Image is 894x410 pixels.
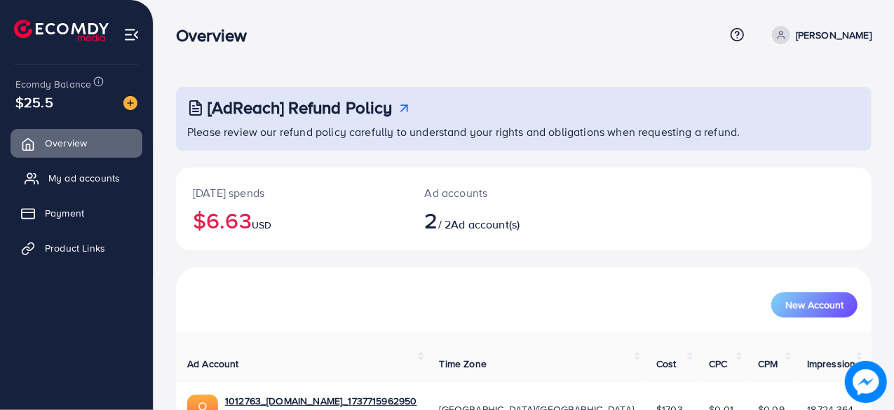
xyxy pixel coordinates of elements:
p: Please review our refund policy carefully to understand your rights and obligations when requesti... [187,123,863,140]
a: [PERSON_NAME] [766,26,872,44]
a: Payment [11,199,142,227]
h2: $6.63 [193,207,391,233]
p: Ad accounts [425,184,565,201]
button: New Account [771,292,858,317]
span: My ad accounts [48,171,120,185]
span: Impression [807,357,856,371]
span: New Account [785,300,844,310]
span: CPM [758,357,778,371]
span: USD [252,218,271,232]
span: Cost [656,357,677,371]
span: Ad Account [187,357,239,371]
img: image [845,361,887,403]
h3: [AdReach] Refund Policy [208,97,393,118]
span: Time Zone [440,357,487,371]
a: 1012763_[DOMAIN_NAME]_1737715962950 [225,394,417,408]
p: [PERSON_NAME] [796,27,872,43]
span: Payment [45,206,84,220]
img: menu [123,27,140,43]
h2: / 2 [425,207,565,233]
img: logo [14,20,109,41]
span: CPC [709,357,727,371]
span: Ad account(s) [451,217,520,232]
span: Product Links [45,241,105,255]
span: Overview [45,136,87,150]
a: Product Links [11,234,142,262]
span: 2 [425,204,438,236]
img: image [123,96,137,110]
a: My ad accounts [11,164,142,192]
a: Overview [11,129,142,157]
span: $25.5 [15,92,53,112]
h3: Overview [176,25,258,46]
span: Ecomdy Balance [15,77,91,91]
p: [DATE] spends [193,184,391,201]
